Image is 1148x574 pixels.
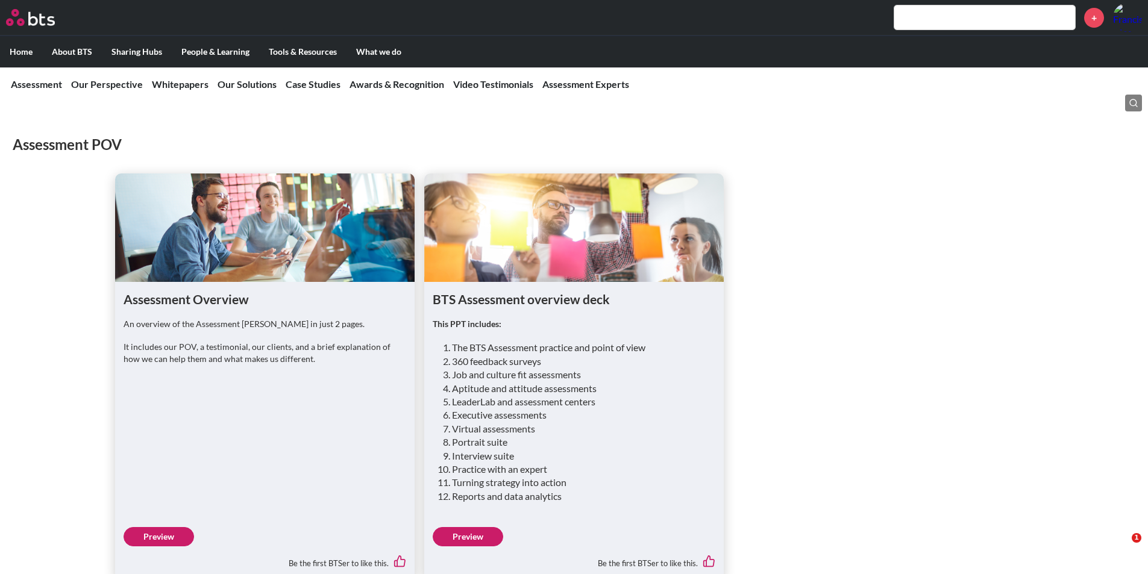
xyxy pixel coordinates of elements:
div: Be the first BTSer to like this. [433,546,715,572]
li: Practice with an expert [452,463,706,476]
label: About BTS [42,36,102,67]
li: Aptitude and attitude assessments [452,382,706,395]
li: Reports and data analytics [452,490,706,503]
p: An overview of the Assessment [PERSON_NAME] in just 2 pages. [124,318,406,330]
a: Assessment [11,78,62,90]
li: Turning strategy into action [452,476,706,489]
a: Awards & Recognition [350,78,444,90]
div: Be the first BTSer to like this. [124,546,406,572]
strong: This PPT includes: [433,319,501,329]
a: Profile [1113,3,1142,32]
li: Virtual assessments [452,422,706,435]
li: LeaderLab and assessment centers [452,395,706,408]
img: Francisco Vinagre [1113,3,1142,32]
h1: Assessment Overview [124,290,406,308]
a: Video Testimonials [453,78,533,90]
li: Portrait suite [452,435,706,449]
li: Interview suite [452,449,706,463]
a: Our Solutions [218,78,277,90]
a: Our Perspective [71,78,143,90]
li: The BTS Assessment practice and point of view [452,341,706,354]
a: + [1084,8,1104,28]
a: Preview [433,527,503,546]
label: People & Learning [172,36,259,67]
iframe: Intercom live chat [1107,533,1136,562]
img: BTS Logo [6,9,55,26]
li: Executive assessments [452,408,706,422]
label: Tools & Resources [259,36,347,67]
a: Case Studies [286,78,340,90]
label: What we do [347,36,411,67]
a: Preview [124,527,194,546]
li: Job and culture fit assessments [452,368,706,381]
p: It includes our POV, a testimonial, our clients, and a brief explanation of how we can help them ... [124,341,406,364]
a: Assessment Experts [542,78,629,90]
label: Sharing Hubs [102,36,172,67]
li: 360 feedback surveys [452,355,706,368]
a: Whitepapers [152,78,209,90]
a: Go home [6,9,77,26]
h1: BTS Assessment overview deck [433,290,715,308]
span: 1 [1132,533,1141,543]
